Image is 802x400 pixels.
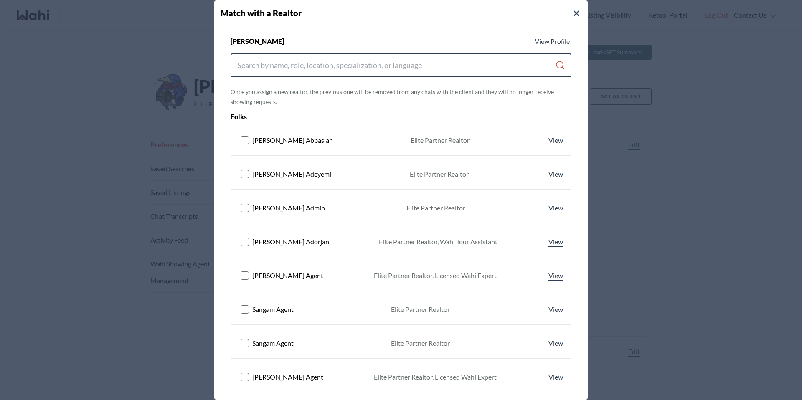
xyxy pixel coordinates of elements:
span: [PERSON_NAME] Agent [252,372,323,382]
div: Elite Partner Realtor [410,169,469,179]
span: [PERSON_NAME] [231,36,284,46]
span: [PERSON_NAME] Adorjan [252,237,329,247]
span: [PERSON_NAME] Abbasian [252,135,333,145]
button: Close Modal [571,8,581,18]
a: View profile [547,203,565,213]
div: Elite Partner Realtor [391,304,450,314]
a: View profile [547,237,565,247]
p: Once you assign a new realtor, the previous one will be removed from any chats with the client an... [231,87,571,107]
div: Elite Partner Realtor, Licensed Wahi Expert [374,271,497,281]
div: Elite Partner Realtor, Licensed Wahi Expert [374,372,497,382]
div: Folks [231,112,503,122]
div: Elite Partner Realtor [411,135,470,145]
span: [PERSON_NAME] Admin [252,203,325,213]
h4: Match with a Realtor [221,7,588,19]
div: Elite Partner Realtor [391,338,450,348]
a: View profile [547,372,565,382]
span: Sangam Agent [252,338,294,348]
a: View profile [547,135,565,145]
input: Search input [237,58,555,73]
a: View profile [533,36,571,46]
span: [PERSON_NAME] Adeyemi [252,169,331,179]
span: [PERSON_NAME] Agent [252,271,323,281]
span: Sangam Agent [252,304,294,314]
a: View profile [547,169,565,179]
div: Elite Partner Realtor [406,203,465,213]
div: Elite Partner Realtor, Wahi Tour Assistant [379,237,497,247]
a: View profile [547,338,565,348]
a: View profile [547,304,565,314]
a: View profile [547,271,565,281]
